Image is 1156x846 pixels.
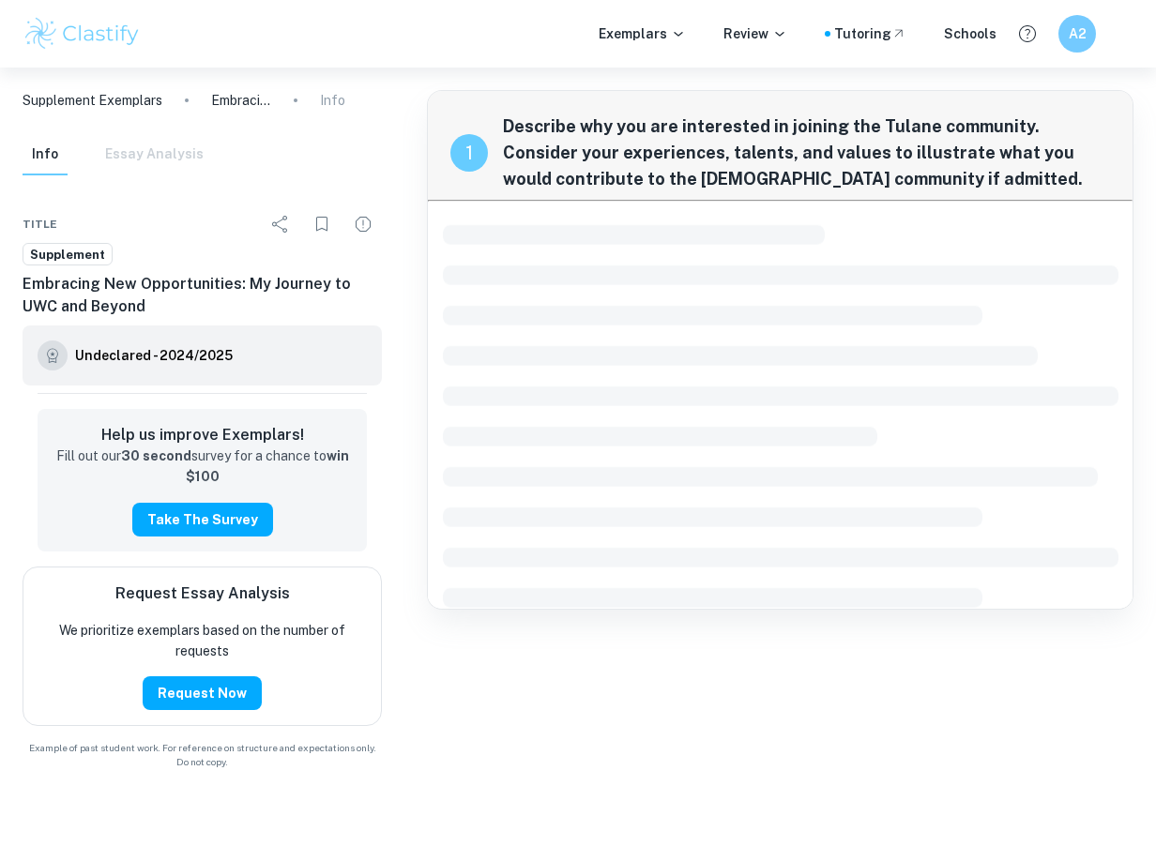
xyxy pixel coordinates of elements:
p: Info [320,90,345,111]
p: Fill out our survey for a chance to [53,446,352,488]
h6: Embracing New Opportunities: My Journey to UWC and Beyond [23,273,382,318]
div: Bookmark [303,205,341,243]
div: Report issue [344,205,382,243]
span: Supplement [23,246,112,264]
button: Request Now [143,676,262,710]
span: Title [23,216,57,233]
p: Embracing New Opportunities: My Journey to UWC and Beyond [211,90,271,111]
p: Exemplars [599,23,686,44]
a: Supplement Exemplars [23,90,162,111]
p: Review [723,23,787,44]
div: recipe [450,134,488,172]
a: Schools [944,23,996,44]
button: Info [23,134,68,175]
strong: 30 second [121,448,191,463]
p: We prioritize exemplars based on the number of requests [38,620,366,661]
img: Clastify logo [23,15,142,53]
button: A2 [1058,15,1096,53]
a: Undeclared - 2024/2025 [75,340,233,370]
div: Share [262,205,299,243]
h6: Request Essay Analysis [115,582,290,605]
h6: A2 [1067,23,1088,44]
button: Help and Feedback [1011,18,1043,50]
h6: Undeclared - 2024/2025 [75,345,233,366]
span: Example of past student work. For reference on structure and expectations only. Do not copy. [23,741,382,769]
button: Take the Survey [132,503,273,536]
h6: Help us improve Exemplars! [53,424,352,446]
a: Supplement [23,243,113,266]
span: Describe why you are interested in joining the Tulane community. Consider your experiences, talen... [503,113,1110,192]
a: Tutoring [834,23,906,44]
